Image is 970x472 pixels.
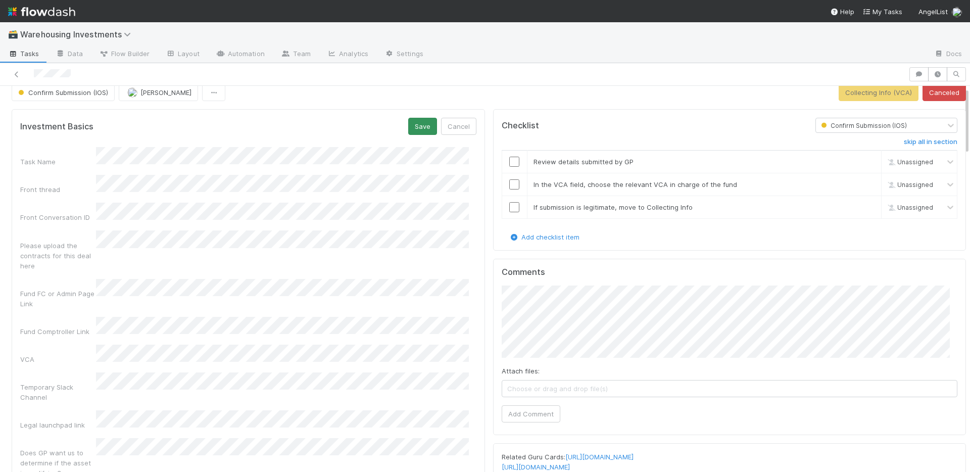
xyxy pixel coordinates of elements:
[885,181,933,188] span: Unassigned
[20,212,96,222] div: Front Conversation ID
[20,184,96,195] div: Front thread
[376,46,431,63] a: Settings
[8,30,18,38] span: 🗃️
[533,180,737,188] span: In the VCA field, choose the relevant VCA in charge of the fund
[819,122,907,129] span: Confirm Submission (IOS)
[952,7,962,17] img: avatar_ddac2f35-6c49-494a-9355-db49d32eca49.png
[20,241,96,271] div: Please upload the contracts for this deal here
[8,49,39,59] span: Tasks
[16,88,108,97] span: Confirm Submission (IOS)
[20,122,93,132] h5: Investment Basics
[158,46,208,63] a: Layout
[533,203,693,211] span: If submission is legitimate, move to Collecting Info
[20,29,136,39] span: Warehousing Investments
[502,405,560,422] button: Add Comment
[20,289,96,309] div: Fund FC or Admin Page Link
[20,420,96,430] div: Legal launchpad link
[918,8,948,16] span: AngelList
[208,46,273,63] a: Automation
[502,267,958,277] h5: Comments
[885,204,933,211] span: Unassigned
[408,118,437,135] button: Save
[273,46,319,63] a: Team
[91,46,158,63] a: Flow Builder
[119,84,198,101] button: [PERSON_NAME]
[12,84,115,101] button: Confirm Submission (IOS)
[862,7,902,17] a: My Tasks
[926,46,970,63] a: Docs
[140,88,191,97] span: [PERSON_NAME]
[127,87,137,98] img: avatar_55b415e2-df6a-4422-95b4-4512075a58f2.png
[565,453,634,461] a: [URL][DOMAIN_NAME]
[47,46,91,63] a: Data
[441,118,476,135] button: Cancel
[20,326,96,337] div: Fund Comptroller Link
[20,354,96,364] div: VCA
[862,8,902,16] span: My Tasks
[533,158,634,166] span: Review details submitted by GP
[99,49,150,59] span: Flow Builder
[509,233,579,241] a: Add checklist item
[20,382,96,402] div: Temporary Slack Channel
[20,157,96,167] div: Task Name
[502,121,539,131] h5: Checklist
[839,84,918,101] button: Collecting Info (VCA)
[502,366,540,376] label: Attach files:
[8,3,75,20] img: logo-inverted-e16ddd16eac7371096b0.svg
[502,381,957,397] span: Choose or drag and drop file(s)
[885,158,933,166] span: Unassigned
[923,84,966,101] button: Canceled
[502,463,570,471] a: [URL][DOMAIN_NAME]
[904,138,957,150] a: skip all in section
[319,46,376,63] a: Analytics
[830,7,854,17] div: Help
[904,138,957,146] h6: skip all in section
